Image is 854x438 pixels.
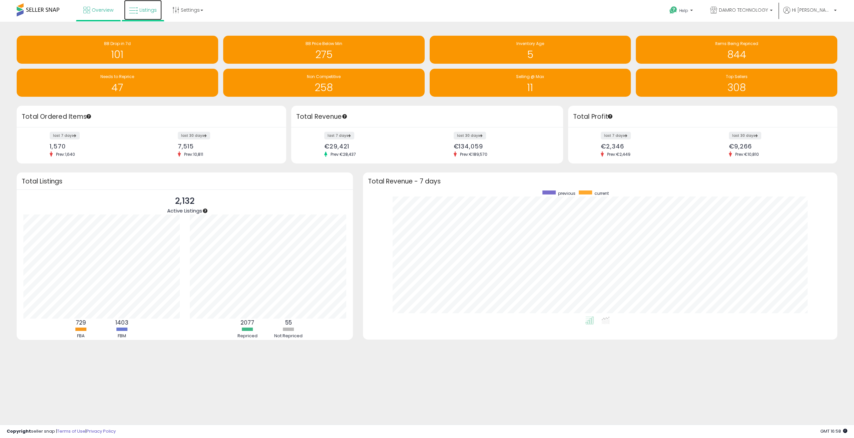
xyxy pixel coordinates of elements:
a: Selling @ Max 11 [430,69,631,97]
span: Selling @ Max [516,74,544,79]
span: Top Sellers [726,74,748,79]
a: Hi [PERSON_NAME] [783,7,837,22]
b: 729 [76,319,86,327]
span: DAMRO TECHNOLOGY [719,7,768,13]
span: Hi [PERSON_NAME] [792,7,832,13]
span: Overview [92,7,113,13]
h1: 101 [20,49,215,60]
span: previous [558,190,575,196]
div: Repriced [228,333,268,339]
span: Prev: €28,437 [327,151,359,157]
div: Not Repriced [269,333,309,339]
a: Needs to Reprice 47 [17,69,218,97]
a: Non Competitive 258 [223,69,425,97]
div: Tooltip anchor [202,208,208,214]
h3: Total Revenue - 7 days [368,179,833,184]
span: Listings [139,7,157,13]
i: Get Help [669,6,678,14]
span: Prev: €10,810 [732,151,762,157]
h1: 275 [227,49,421,60]
div: €29,421 [324,143,422,150]
a: BB Drop in 7d 101 [17,36,218,64]
h3: Total Revenue [296,112,558,121]
h1: 47 [20,82,215,93]
label: last 7 days [50,132,80,139]
span: Prev: 1,640 [53,151,78,157]
h1: 308 [639,82,834,93]
b: 1403 [115,319,128,327]
span: Inventory Age [516,41,544,46]
div: €2,346 [601,143,698,150]
b: 55 [285,319,292,327]
h1: 11 [433,82,628,93]
h3: Total Listings [22,179,348,184]
span: Prev: €2,449 [604,151,634,157]
div: FBA [61,333,101,339]
label: last 30 days [178,132,210,139]
span: Help [679,8,688,13]
a: Items Being Repriced 844 [636,36,837,64]
span: Items Being Repriced [715,41,758,46]
span: Needs to Reprice [100,74,134,79]
label: last 30 days [454,132,486,139]
span: current [594,190,609,196]
span: Active Listings [167,207,202,214]
span: Prev: €189,570 [457,151,491,157]
span: Prev: 10,811 [181,151,206,157]
h3: Total Ordered Items [22,112,281,121]
div: €134,059 [454,143,551,150]
p: 2,132 [167,195,202,207]
b: 2077 [241,319,254,327]
h1: 844 [639,49,834,60]
label: last 7 days [324,132,354,139]
h1: 258 [227,82,421,93]
label: last 30 days [729,132,761,139]
div: FBM [102,333,142,339]
div: Tooltip anchor [86,113,92,119]
a: Top Sellers 308 [636,69,837,97]
a: BB Price Below Min 275 [223,36,425,64]
span: Non Competitive [307,74,341,79]
h3: Total Profit [573,112,833,121]
div: €9,266 [729,143,826,150]
span: BB Price Below Min [306,41,342,46]
div: Tooltip anchor [342,113,348,119]
span: BB Drop in 7d [104,41,131,46]
div: 1,570 [50,143,146,150]
label: last 7 days [601,132,631,139]
div: 7,515 [178,143,275,150]
div: Tooltip anchor [607,113,613,119]
h1: 5 [433,49,628,60]
a: Inventory Age 5 [430,36,631,64]
a: Help [664,1,700,22]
